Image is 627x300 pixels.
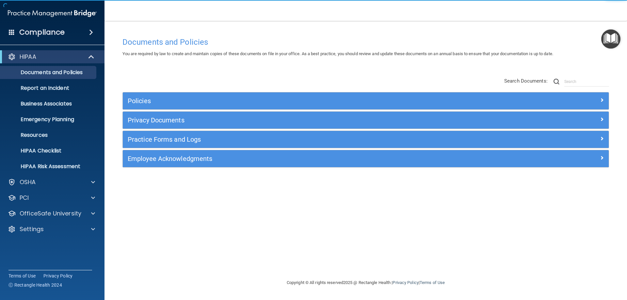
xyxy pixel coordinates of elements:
a: Settings [8,225,95,233]
p: Settings [20,225,44,233]
a: Privacy Policy [393,280,418,285]
p: Business Associates [4,101,93,107]
h4: Documents and Policies [122,38,609,46]
p: HIPAA Risk Assessment [4,163,93,170]
p: Documents and Policies [4,69,93,76]
a: Practice Forms and Logs [128,134,604,145]
h5: Privacy Documents [128,117,482,124]
p: PCI [20,194,29,202]
h5: Employee Acknowledgments [128,155,482,162]
a: Policies [128,96,604,106]
button: Open Resource Center [601,29,620,49]
a: Privacy Documents [128,115,604,125]
a: OfficeSafe University [8,210,95,217]
a: Terms of Use [420,280,445,285]
span: Ⓒ Rectangle Health 2024 [8,282,62,288]
a: Terms of Use [8,273,36,279]
p: HIPAA Checklist [4,148,93,154]
a: PCI [8,194,95,202]
h5: Practice Forms and Logs [128,136,482,143]
img: ic-search.3b580494.png [554,79,559,85]
img: PMB logo [8,7,97,20]
a: Employee Acknowledgments [128,153,604,164]
h5: Policies [128,97,482,104]
h4: Compliance [19,28,65,37]
a: Privacy Policy [43,273,73,279]
input: Search [564,77,609,87]
span: You are required by law to create and maintain copies of these documents on file in your office. ... [122,51,553,56]
a: HIPAA [8,53,95,61]
a: OSHA [8,178,95,186]
p: Emergency Planning [4,116,93,123]
p: OfficeSafe University [20,210,81,217]
p: Report an Incident [4,85,93,91]
p: Resources [4,132,93,138]
p: OSHA [20,178,36,186]
div: Copyright © All rights reserved 2025 @ Rectangle Health | | [247,272,485,293]
span: Search Documents: [504,78,548,84]
p: HIPAA [20,53,36,61]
